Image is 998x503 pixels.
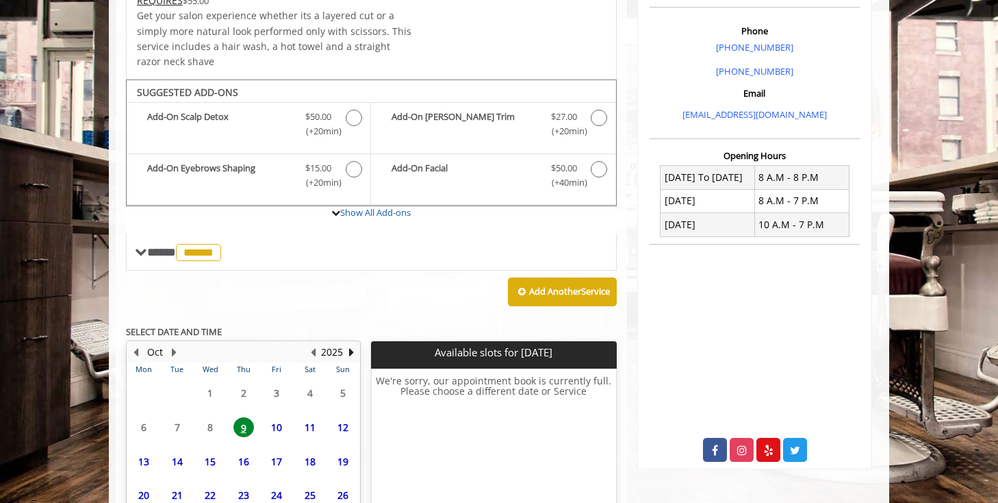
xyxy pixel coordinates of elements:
button: Oct [147,345,163,360]
td: Select day19 [327,444,360,478]
p: Available slots for [DATE] [376,347,611,358]
span: 13 [133,452,154,471]
td: Select day16 [227,444,259,478]
label: Add-On Scalp Detox [133,110,363,142]
span: $50.00 [305,110,331,124]
td: [DATE] To [DATE] [661,166,755,189]
td: Select day18 [293,444,326,478]
h3: Email [653,88,856,98]
a: [PHONE_NUMBER] [716,41,793,53]
span: $27.00 [551,110,577,124]
span: 16 [233,452,254,471]
b: Add Another Service [529,285,610,297]
b: Add-On [PERSON_NAME] Trim [392,110,537,138]
span: $15.00 [305,161,331,175]
span: $50.00 [551,161,577,175]
th: Sun [327,363,360,376]
th: Tue [160,363,193,376]
td: Select day9 [227,410,259,445]
button: Next Year [346,345,357,360]
th: Fri [260,363,293,376]
label: Add-On Eyebrows Shaping [133,161,363,193]
h3: Phone [653,26,856,36]
b: SELECT DATE AND TIME [126,326,222,338]
th: Thu [227,363,259,376]
span: (+20min ) [543,124,584,138]
td: Select day10 [260,410,293,445]
td: Select day17 [260,444,293,478]
td: 8 A.M - 8 P.M [754,166,849,189]
td: [DATE] [661,213,755,236]
a: Show All Add-ons [340,206,411,219]
p: Get your salon experience whether its a layered cut or a simply more natural look performed only ... [137,8,412,70]
label: Add-On Beard Trim [378,110,609,142]
td: Select day15 [194,444,227,478]
th: Mon [127,363,160,376]
button: Next Month [168,345,179,360]
span: 15 [200,452,220,471]
span: 19 [333,452,353,471]
span: 9 [233,417,254,437]
td: Select day13 [127,444,160,478]
b: Add-On Facial [392,161,537,190]
span: 11 [300,417,320,437]
span: 14 [167,452,188,471]
span: 10 [266,417,287,437]
span: 12 [333,417,353,437]
span: (+20min ) [298,124,339,138]
span: (+20min ) [298,175,339,190]
td: 8 A.M - 7 P.M [754,189,849,212]
b: Add-On Scalp Detox [147,110,292,138]
span: (+40min ) [543,175,584,190]
label: Add-On Facial [378,161,609,193]
td: Select day11 [293,410,326,445]
button: Add AnotherService [508,278,617,306]
td: [DATE] [661,189,755,212]
td: 10 A.M - 7 P.M [754,213,849,236]
h3: Opening Hours [650,151,860,160]
span: 18 [300,452,320,471]
button: Previous Year [307,345,318,360]
a: [PHONE_NUMBER] [716,65,793,77]
a: [EMAIL_ADDRESS][DOMAIN_NAME] [682,108,827,121]
button: Previous Month [130,345,141,360]
span: 17 [266,452,287,471]
td: Select day14 [160,444,193,478]
b: SUGGESTED ADD-ONS [137,86,238,99]
th: Sat [293,363,326,376]
th: Wed [194,363,227,376]
td: Select day12 [327,410,360,445]
div: Scissor Cut Add-onS [126,79,617,207]
b: Add-On Eyebrows Shaping [147,161,292,190]
button: 2025 [321,345,343,360]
